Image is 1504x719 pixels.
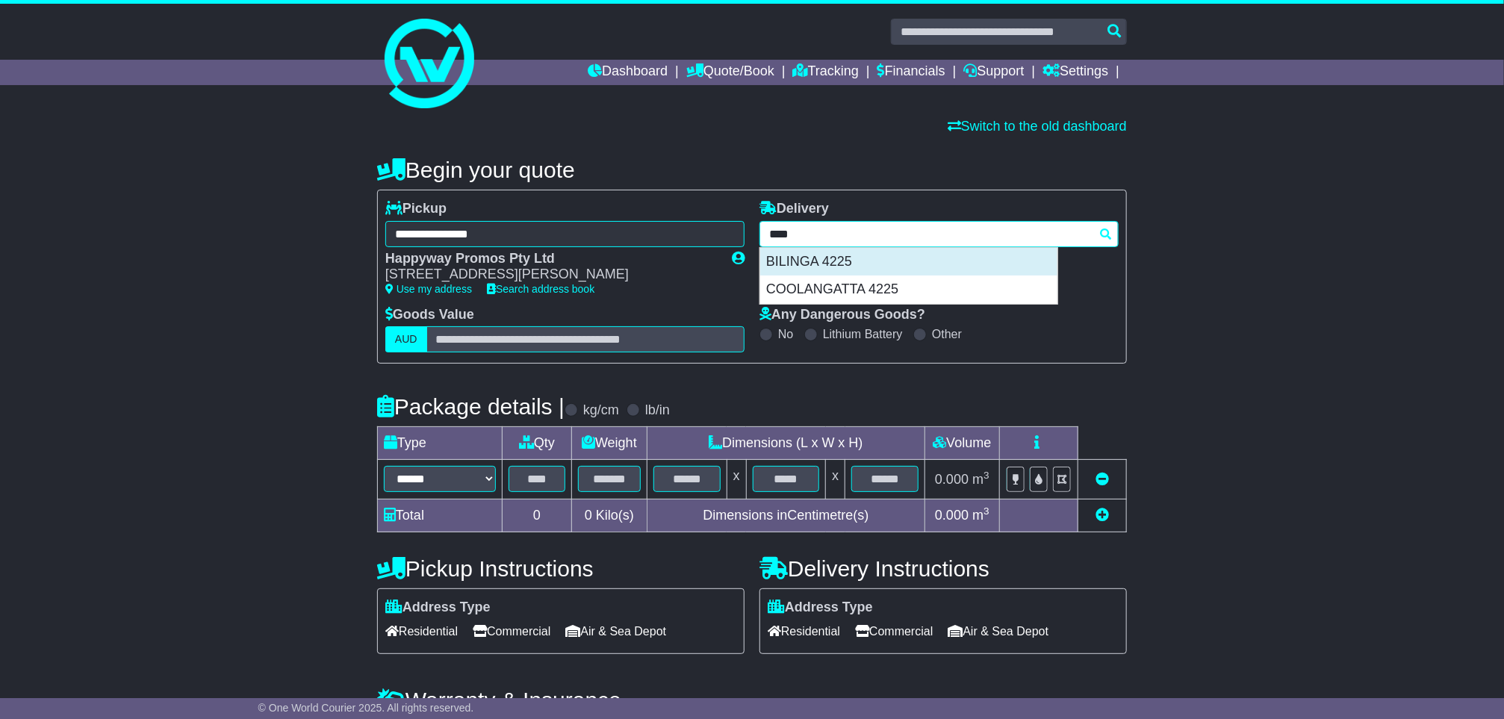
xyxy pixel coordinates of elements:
sup: 3 [983,470,989,481]
span: Air & Sea Depot [566,620,667,643]
h4: Begin your quote [377,158,1127,182]
a: Financials [877,60,945,85]
td: x [826,460,845,499]
label: Goods Value [385,307,474,323]
a: Use my address [385,283,472,295]
h4: Package details | [377,394,565,419]
td: Qty [503,427,572,460]
label: Address Type [768,600,873,616]
h4: Delivery Instructions [759,556,1127,581]
label: No [778,327,793,341]
span: 0.000 [935,472,969,487]
span: Commercial [473,620,550,643]
td: Dimensions in Centimetre(s) [647,499,925,532]
a: Support [964,60,1025,85]
a: Add new item [1096,508,1109,523]
a: Quote/Book [686,60,774,85]
label: Pickup [385,201,447,217]
label: Address Type [385,600,491,616]
span: Residential [768,620,840,643]
div: Happyway Promos Pty Ltd [385,251,717,267]
span: m [972,508,989,523]
div: COOLANGATTA 4225 [760,276,1057,304]
td: 0 [503,499,572,532]
h4: Warranty & Insurance [377,688,1127,712]
label: Other [932,327,962,341]
a: Settings [1042,60,1108,85]
span: 0.000 [935,508,969,523]
td: Weight [572,427,647,460]
a: Remove this item [1096,472,1109,487]
label: AUD [385,326,427,352]
td: Total [378,499,503,532]
span: 0 [585,508,592,523]
label: Lithium Battery [823,327,903,341]
td: x [727,460,746,499]
a: Dashboard [588,60,668,85]
td: Dimensions (L x W x H) [647,427,925,460]
td: Kilo(s) [572,499,647,532]
span: Air & Sea Depot [948,620,1049,643]
span: Residential [385,620,458,643]
td: Type [378,427,503,460]
label: Any Dangerous Goods? [759,307,925,323]
h4: Pickup Instructions [377,556,745,581]
label: lb/in [645,402,670,419]
label: Delivery [759,201,829,217]
a: Tracking [793,60,859,85]
a: Switch to the old dashboard [948,119,1127,134]
typeahead: Please provide city [759,221,1119,247]
span: © One World Courier 2025. All rights reserved. [258,702,474,714]
div: BILINGA 4225 [760,248,1057,276]
td: Volume [925,427,999,460]
div: [STREET_ADDRESS][PERSON_NAME] [385,267,717,283]
sup: 3 [983,505,989,517]
span: m [972,472,989,487]
label: kg/cm [583,402,619,419]
a: Search address book [487,283,594,295]
span: Commercial [855,620,933,643]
